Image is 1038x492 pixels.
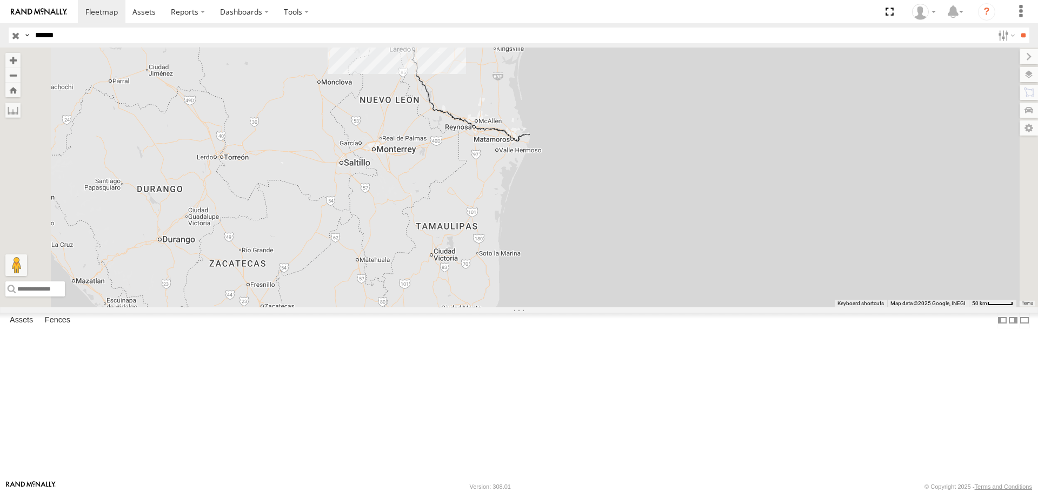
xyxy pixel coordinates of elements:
i: ? [978,3,995,21]
button: Zoom out [5,68,21,83]
label: Search Query [23,28,31,43]
div: © Copyright 2025 - [924,483,1032,490]
button: Zoom Home [5,83,21,97]
label: Dock Summary Table to the Right [1008,313,1019,328]
label: Assets [4,313,38,328]
label: Hide Summary Table [1019,313,1030,328]
button: Keyboard shortcuts [837,300,884,307]
a: Terms and Conditions [975,483,1032,490]
label: Search Filter Options [994,28,1017,43]
label: Measure [5,103,21,118]
a: Visit our Website [6,481,56,492]
div: Version: 308.01 [470,483,511,490]
button: Zoom in [5,53,21,68]
a: Terms (opens in new tab) [1022,301,1033,305]
label: Dock Summary Table to the Left [997,313,1008,328]
div: Caseta Laredo TX [908,4,940,20]
button: Map Scale: 50 km per 44 pixels [969,300,1016,307]
label: Fences [39,313,76,328]
span: 50 km [972,300,987,306]
label: Map Settings [1020,120,1038,136]
img: rand-logo.svg [11,8,67,16]
button: Drag Pegman onto the map to open Street View [5,254,27,276]
span: Map data ©2025 Google, INEGI [890,300,966,306]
